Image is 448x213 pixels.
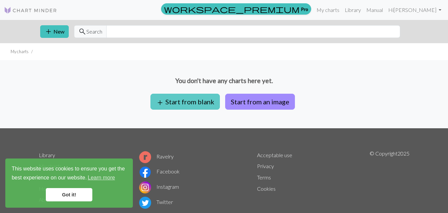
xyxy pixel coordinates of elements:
img: Twitter logo [139,197,151,209]
a: Cookies [257,185,276,192]
img: Logo [4,6,57,14]
li: My charts [11,49,29,55]
button: Start from blank [150,94,220,110]
span: workspace_premium [164,4,300,14]
a: Terms [257,174,271,180]
a: Library [39,152,55,158]
a: Twitter [139,199,173,205]
img: Facebook logo [139,166,151,178]
a: Facebook [139,168,180,174]
a: Privacy [257,163,274,169]
img: Ravelry logo [139,151,151,163]
span: Search [86,28,102,36]
span: This website uses cookies to ensure you get the best experience on our website. [12,165,127,183]
a: Manual [364,3,386,17]
a: Start from an image [223,98,298,104]
a: learn more about cookies [87,173,116,183]
img: Instagram logo [139,181,151,193]
a: Hi[PERSON_NAME] [386,3,444,17]
a: Pro [161,3,311,15]
a: Library [342,3,364,17]
span: add [45,27,52,36]
span: search [78,27,86,36]
a: Ravelry [139,153,174,160]
button: New [40,25,69,38]
a: dismiss cookie message [46,188,92,201]
p: © Copyright 2025 [370,150,409,210]
div: cookieconsent [5,159,133,208]
span: add [156,98,164,107]
a: Acceptable use [257,152,292,158]
a: Instagram [139,183,179,190]
button: Start from an image [225,94,295,110]
a: My charts [314,3,342,17]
